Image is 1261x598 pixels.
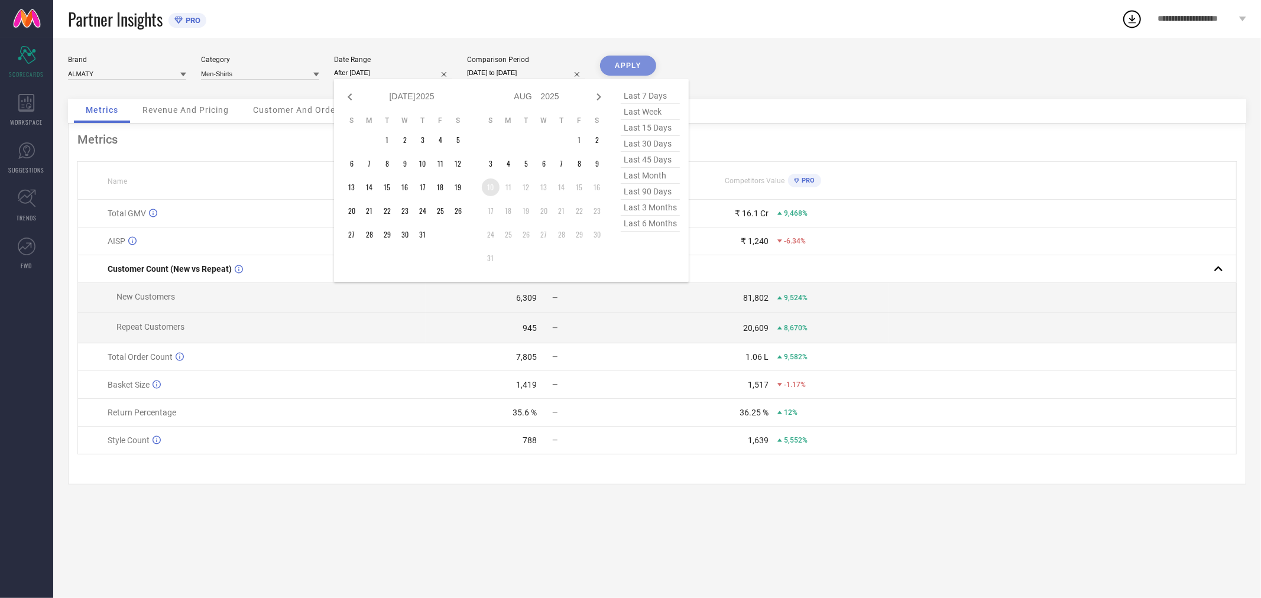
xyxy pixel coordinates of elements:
div: ₹ 1,240 [741,236,769,246]
span: last 15 days [621,120,680,136]
div: 1,419 [516,380,537,389]
span: — [552,436,557,444]
span: last 45 days [621,152,680,168]
div: 35.6 % [513,408,537,417]
td: Sun Aug 03 2025 [482,155,500,173]
td: Wed Jul 09 2025 [396,155,414,173]
div: ₹ 16.1 Cr [735,209,769,218]
span: — [552,408,557,417]
span: — [552,353,557,361]
div: 788 [523,435,537,445]
span: TRENDS [17,213,37,222]
td: Fri Jul 25 2025 [432,202,449,220]
span: Total Order Count [108,352,173,362]
div: Date Range [334,56,452,64]
span: last month [621,168,680,184]
span: -1.17% [784,381,806,389]
th: Sunday [343,116,361,125]
span: Metrics [86,105,118,115]
td: Sun Jul 20 2025 [343,202,361,220]
span: WORKSPACE [11,118,43,126]
input: Select date range [334,67,452,79]
span: Competitors Value [725,177,785,185]
span: PRO [799,177,815,184]
th: Tuesday [517,116,535,125]
td: Thu Jul 24 2025 [414,202,432,220]
th: Thursday [553,116,570,125]
td: Fri Aug 29 2025 [570,226,588,243]
td: Tue Aug 26 2025 [517,226,535,243]
td: Fri Jul 11 2025 [432,155,449,173]
div: 1,639 [748,435,769,445]
span: 12% [784,408,798,417]
th: Wednesday [396,116,414,125]
td: Sat Aug 16 2025 [588,178,606,196]
div: 945 [523,323,537,333]
td: Thu Jul 17 2025 [414,178,432,196]
span: Customer Count (New vs Repeat) [108,264,232,274]
td: Sun Jul 06 2025 [343,155,361,173]
td: Fri Aug 22 2025 [570,202,588,220]
td: Sat Aug 02 2025 [588,131,606,149]
td: Sat Jul 26 2025 [449,202,467,220]
td: Fri Aug 08 2025 [570,155,588,173]
td: Tue Jul 22 2025 [378,202,396,220]
span: last 90 days [621,184,680,200]
th: Friday [570,116,588,125]
td: Wed Jul 23 2025 [396,202,414,220]
td: Mon Jul 07 2025 [361,155,378,173]
td: Sat Jul 19 2025 [449,178,467,196]
span: — [552,381,557,389]
div: 36.25 % [740,408,769,417]
td: Wed Jul 30 2025 [396,226,414,243]
td: Sat Aug 09 2025 [588,155,606,173]
div: Comparison Period [467,56,585,64]
td: Sun Aug 10 2025 [482,178,500,196]
td: Thu Aug 07 2025 [553,155,570,173]
td: Mon Jul 21 2025 [361,202,378,220]
td: Sat Aug 23 2025 [588,202,606,220]
td: Sat Jul 05 2025 [449,131,467,149]
td: Wed Aug 20 2025 [535,202,553,220]
span: last 3 months [621,200,680,216]
span: AISP [108,236,125,246]
td: Wed Aug 06 2025 [535,155,553,173]
div: 20,609 [743,323,769,333]
td: Thu Aug 14 2025 [553,178,570,196]
td: Fri Jul 18 2025 [432,178,449,196]
td: Mon Aug 11 2025 [500,178,517,196]
div: 1,517 [748,380,769,389]
th: Wednesday [535,116,553,125]
span: last 30 days [621,136,680,152]
th: Friday [432,116,449,125]
td: Fri Aug 15 2025 [570,178,588,196]
td: Thu Jul 03 2025 [414,131,432,149]
input: Select comparison period [467,67,585,79]
td: Sun Aug 31 2025 [482,249,500,267]
div: Next month [592,90,606,104]
span: Partner Insights [68,7,163,31]
div: 81,802 [743,293,769,303]
span: Total GMV [108,209,146,218]
span: 9,468% [784,209,808,217]
td: Tue Jul 15 2025 [378,178,396,196]
span: SUGGESTIONS [9,165,45,174]
span: Revenue And Pricing [142,105,229,115]
div: Metrics [77,132,1237,147]
th: Saturday [588,116,606,125]
span: last 7 days [621,88,680,104]
th: Monday [361,116,378,125]
td: Sun Jul 27 2025 [343,226,361,243]
td: Tue Aug 12 2025 [517,178,535,196]
td: Thu Jul 31 2025 [414,226,432,243]
span: Basket Size [108,380,150,389]
span: PRO [183,16,200,25]
td: Thu Aug 28 2025 [553,226,570,243]
div: Brand [68,56,186,64]
td: Tue Aug 05 2025 [517,155,535,173]
div: 7,805 [516,352,537,362]
td: Tue Aug 19 2025 [517,202,535,220]
td: Sat Jul 12 2025 [449,155,467,173]
td: Sat Aug 30 2025 [588,226,606,243]
div: Category [201,56,319,64]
